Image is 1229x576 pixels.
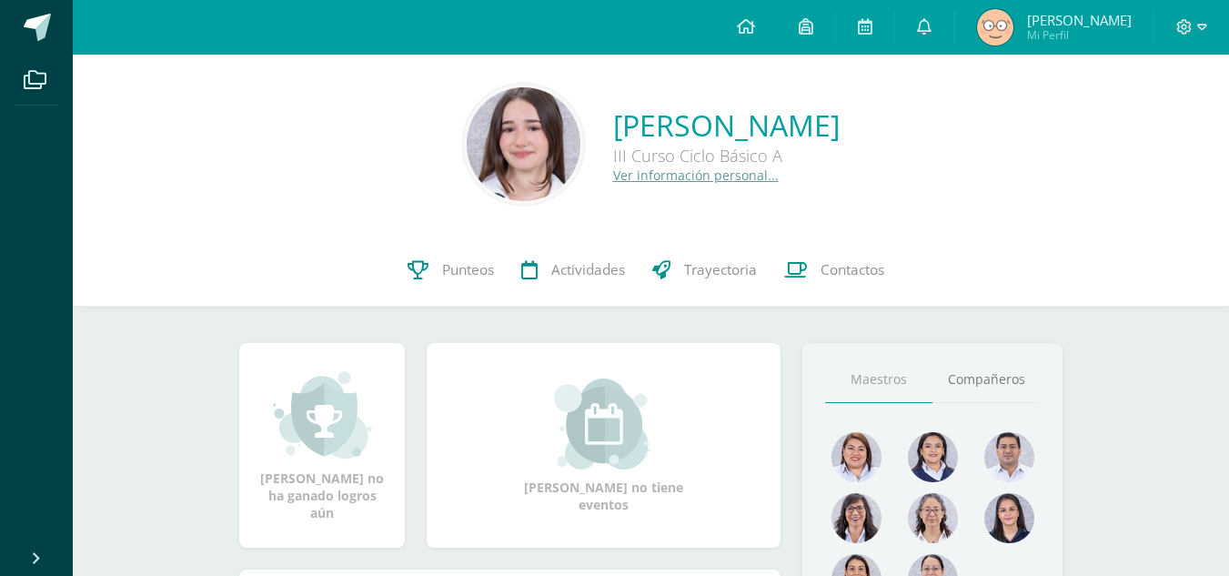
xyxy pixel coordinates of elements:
div: [PERSON_NAME] no tiene eventos [513,379,695,513]
span: [PERSON_NAME] [1027,11,1132,29]
a: Actividades [508,234,639,307]
img: event_small.png [554,379,653,470]
img: 0e5799bef7dad198813e0c5f14ac62f9.png [908,493,958,543]
a: [PERSON_NAME] [613,106,840,145]
img: 9a0812c6f881ddad7942b4244ed4a083.png [984,432,1034,482]
span: Punteos [442,260,494,279]
img: 6bc5668d4199ea03c0854e21131151f7.png [984,493,1034,543]
a: Ver información personal... [613,167,779,184]
span: Trayectoria [684,260,757,279]
img: fb6eeb39570bd40c03e7ce663e666872.png [467,87,580,201]
span: Mi Perfil [1027,27,1132,43]
div: III Curso Ciclo Básico A [613,145,840,167]
a: Contactos [771,234,898,307]
span: Contactos [821,260,884,279]
a: Compañeros [932,357,1040,403]
span: Actividades [551,260,625,279]
img: e4c60777b6b4805822e873edbf202705.png [831,493,881,543]
img: 915cdc7588786fd8223dd02568f7fda0.png [831,432,881,482]
div: [PERSON_NAME] no ha ganado logros aún [257,369,387,521]
a: Punteos [394,234,508,307]
img: achievement_small.png [273,369,372,460]
a: Trayectoria [639,234,771,307]
a: Maestros [825,357,932,403]
img: 61b8068f93dc13696424f059bb4ea69f.png [977,9,1013,45]
img: 38f1825733c6dbe04eae57747697107f.png [908,432,958,482]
